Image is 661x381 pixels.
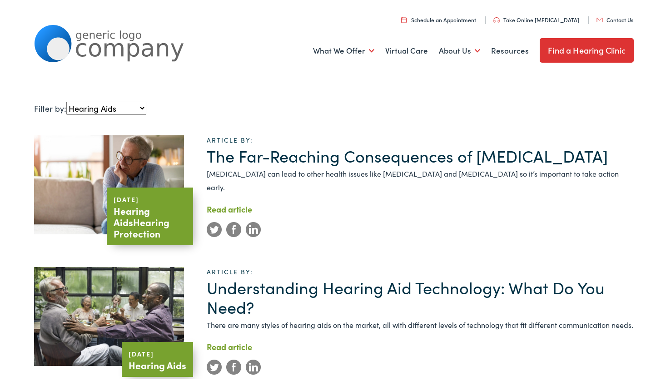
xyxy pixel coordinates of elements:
div: Filter by: [34,100,634,113]
a: Find a Hearing Clinic [540,36,634,61]
time: [DATE] [114,193,139,202]
a: Read article [207,202,252,213]
a: Understanding Hearing Aid Technology: What Do You Need? [207,274,605,317]
img: Facebook social media icon in SVG format [226,358,241,373]
img: Twitter social media icon in SVG format [207,220,222,235]
a: Hearing Protection [114,213,169,238]
a: Take Online [MEDICAL_DATA] [493,14,579,22]
a: Virtual Care [385,32,428,66]
a: The Far-Reaching Consequences of [MEDICAL_DATA] [207,142,608,165]
a: Contact Us [596,14,633,22]
a: Hearing Aids [114,202,150,227]
p: ARTICLE BY: [207,134,634,143]
img: LinkedIn social media icon in SVG format [246,220,261,235]
p: ARTICLE BY: [207,265,634,274]
a: Schedule an Appointment [401,14,476,22]
img: utility icon [493,15,500,21]
a: What We Offer [313,32,374,66]
time: [DATE] [129,347,154,356]
p: There are many styles of hearing aids on the market, all with different levels of technology that... [207,316,634,330]
img: Facebook social media icon in SVG format [226,220,241,235]
img: Twitter social media icon in SVG format [207,358,222,373]
img: utility icon [401,15,407,21]
a: Read article [207,339,252,351]
a: Hearing Aids [129,356,186,370]
p: [MEDICAL_DATA] can lead to other health issues like [MEDICAL_DATA] and [MEDICAL_DATA] so it’s imp... [207,165,634,192]
img: utility icon [596,16,603,20]
a: About Us [439,32,480,66]
img: LinkedIn social media icon in SVG format [246,358,261,373]
a: Resources [491,32,529,66]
